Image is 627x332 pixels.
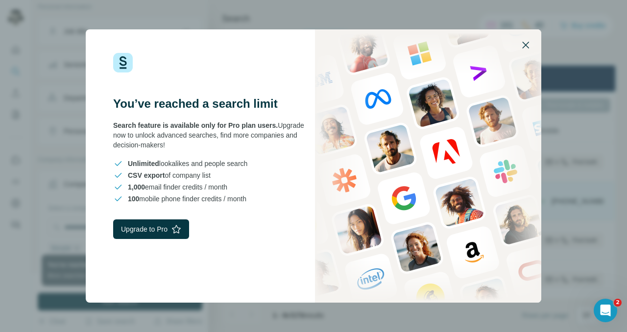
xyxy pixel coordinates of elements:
[113,219,189,239] button: Upgrade to Pro
[614,299,622,307] span: 2
[128,182,227,192] span: email finder credits / month
[128,183,145,191] span: 1,000
[113,121,278,129] span: Search feature is available only for Pro plan users.
[128,171,165,179] span: CSV export
[129,2,264,24] div: Watch our October Product update
[594,299,617,322] iframe: Intercom live chat
[315,29,541,303] img: Surfe Stock Photo - showing people and technologies
[128,159,247,168] span: lookalikes and people search
[113,120,313,150] div: Upgrade now to unlock advanced searches, find more companies and decision-makers!
[113,53,133,72] img: Surfe Logo
[128,160,159,167] span: Unlimited
[113,96,313,112] h3: You’ve reached a search limit
[128,194,246,204] span: mobile phone finder credits / month
[128,170,211,180] span: of company list
[128,195,139,203] span: 100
